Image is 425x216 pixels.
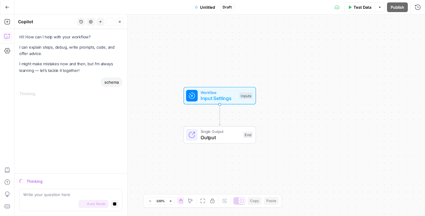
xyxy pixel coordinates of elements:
span: Single Output [201,129,240,134]
div: Inputs [239,92,252,99]
div: Single OutputOutputEnd [164,126,276,144]
button: Copy [248,197,262,205]
span: Paste [266,198,276,204]
div: Thinking [27,178,122,184]
button: Paste [264,197,279,205]
button: Untitled [191,2,219,12]
div: WorkflowInput SettingsInputs [164,87,276,105]
span: 120% [156,198,165,203]
g: Edge from start to end [219,105,221,126]
div: ... [35,91,39,97]
button: Test Data [344,2,375,12]
p: Hi! How can I help with your workflow? [19,34,122,40]
div: End [243,132,253,138]
span: Auto Mode [87,201,106,207]
span: Draft [223,5,232,10]
div: Copilot [18,19,75,25]
div: schema [101,77,122,87]
div: Thinking [19,91,122,97]
span: Copy [250,198,259,204]
button: Publish [387,2,408,12]
span: Untitled [200,4,215,10]
span: Test Data [354,4,371,10]
span: Output [201,134,240,141]
span: Publish [391,4,404,10]
span: Input Settings [201,95,236,102]
p: I might make mistakes now and then, but I’m always learning — let’s tackle it together! [19,61,122,73]
p: I can explain steps, debug, write prompts, code, and offer advice. [19,44,122,57]
button: Auto Mode [79,200,108,208]
span: Workflow [201,89,236,95]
